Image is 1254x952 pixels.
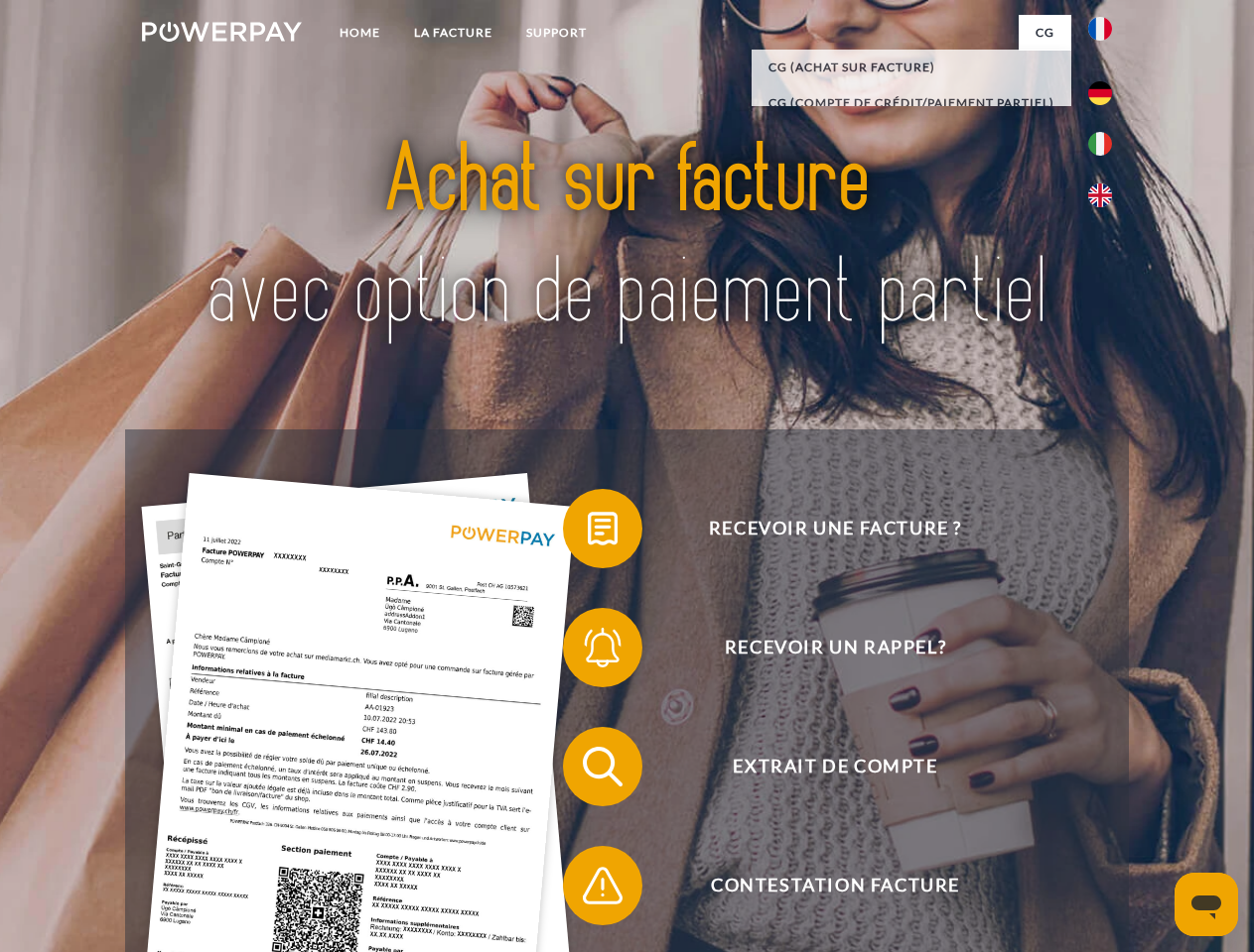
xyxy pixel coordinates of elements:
[1088,81,1112,105] img: de
[1175,873,1238,936] iframe: Bouton de lancement de la fenêtre de messagerie
[1088,132,1112,156] img: it
[1088,183,1112,207] img: en
[563,846,1079,925] button: Contestation Facture
[592,608,1078,687] span: Recevoir un rappel?
[578,742,627,791] img: qb_search.svg
[578,504,627,553] img: qb_bill.svg
[578,623,627,672] img: qb_bell.svg
[592,489,1078,568] span: Recevoir une facture ?
[563,727,1079,806] button: Extrait de compte
[592,727,1078,806] span: Extrait de compte
[397,15,509,51] a: LA FACTURE
[592,846,1078,925] span: Contestation Facture
[1088,17,1112,41] img: fr
[509,15,604,51] a: Support
[323,15,397,51] a: Home
[563,489,1079,568] button: Recevoir une facture ?
[752,50,1071,85] a: CG (achat sur facture)
[142,22,302,42] img: logo-powerpay-white.svg
[752,85,1071,121] a: CG (Compte de crédit/paiement partiel)
[563,608,1079,687] button: Recevoir un rappel?
[578,861,627,910] img: qb_warning.svg
[1019,15,1071,51] a: CG
[190,95,1064,380] img: title-powerpay_fr.svg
